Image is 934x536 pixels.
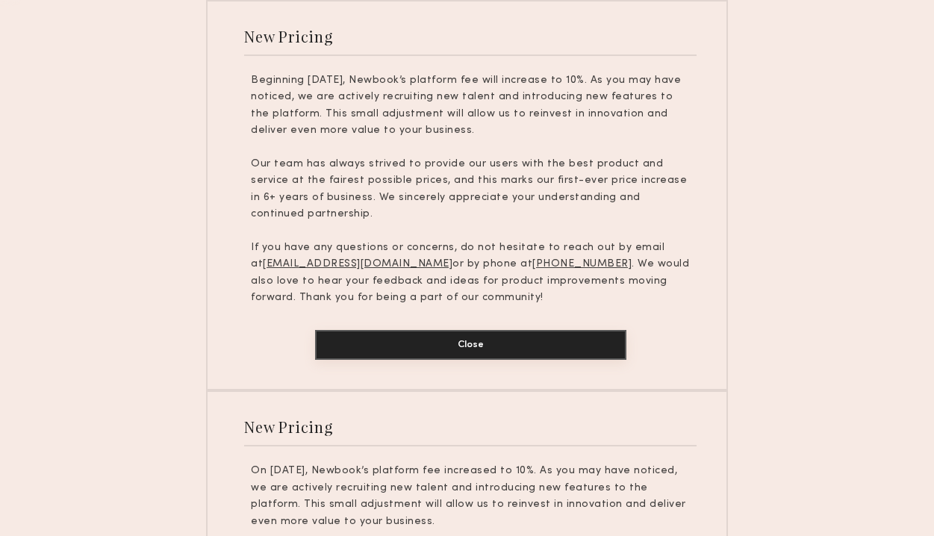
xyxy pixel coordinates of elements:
[251,240,690,307] p: If you have any questions or concerns, do not hesitate to reach out by email at or by phone at . ...
[315,330,626,360] button: Close
[263,259,452,269] u: [EMAIL_ADDRESS][DOMAIN_NAME]
[532,259,632,269] u: [PHONE_NUMBER]
[244,26,333,46] div: New Pricing
[251,463,690,530] p: On [DATE], Newbook’s platform fee increased to 10%. As you may have noticed, we are actively recr...
[251,72,690,140] p: Beginning [DATE], Newbook’s platform fee will increase to 10%. As you may have noticed, we are ac...
[251,156,690,223] p: Our team has always strived to provide our users with the best product and service at the fairest...
[244,417,333,437] div: New Pricing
